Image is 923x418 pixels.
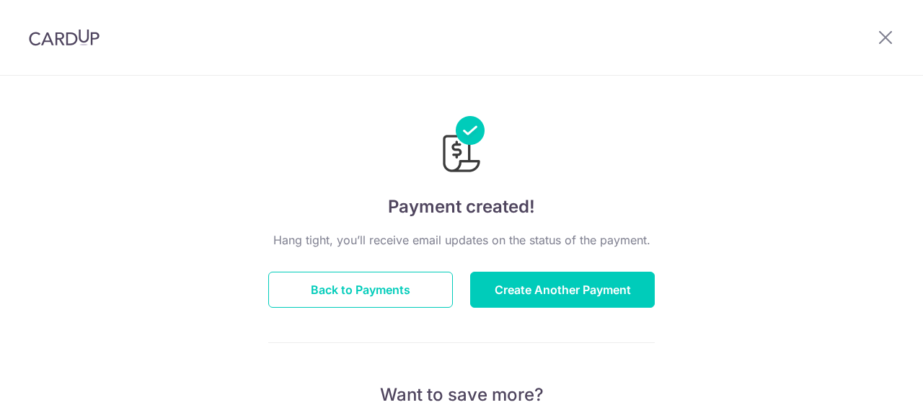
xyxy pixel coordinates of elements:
p: Hang tight, you’ll receive email updates on the status of the payment. [268,231,655,249]
button: Create Another Payment [470,272,655,308]
p: Want to save more? [268,383,655,406]
img: CardUp [29,29,100,46]
button: Back to Payments [268,272,453,308]
img: Payments [438,116,485,177]
h4: Payment created! [268,194,655,220]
